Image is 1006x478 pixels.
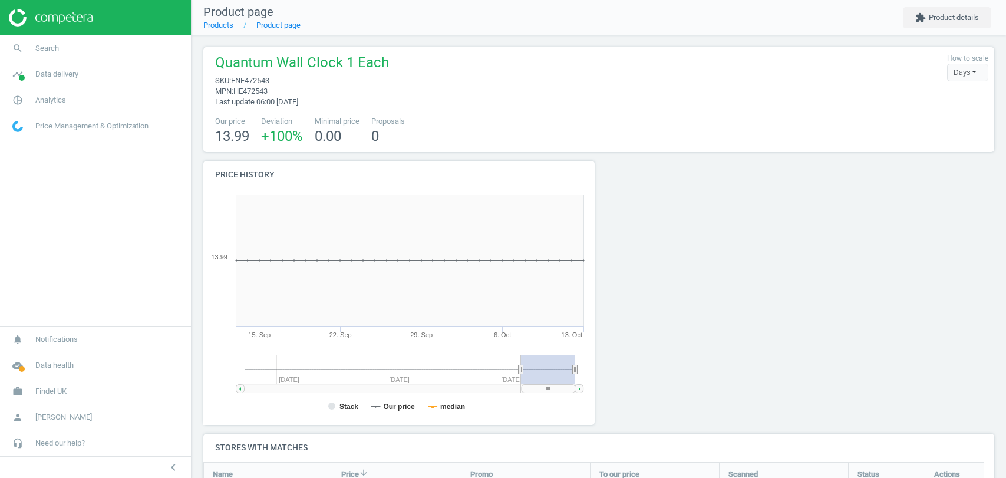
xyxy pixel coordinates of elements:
span: ENF472543 [231,76,269,85]
span: Data delivery [35,69,78,80]
span: +100 % [261,128,303,144]
span: [PERSON_NAME] [35,412,92,423]
span: Data health [35,360,74,371]
span: 13.99 [215,128,249,144]
span: Minimal price [315,116,359,127]
span: Need our help? [35,438,85,449]
span: Price Management & Optimization [35,121,149,131]
tspan: 29. Sep [410,331,433,338]
h4: Stores with matches [203,434,994,461]
span: Proposals [371,116,405,127]
text: 13.99 [211,253,227,261]
tspan: Our price [383,403,415,411]
span: Quantum Wall Clock 1 Each [215,53,389,75]
label: How to scale [947,54,988,64]
tspan: median [440,403,465,411]
i: pie_chart_outlined [6,89,29,111]
span: Findel UK [35,386,67,397]
i: chevron_left [166,460,180,474]
span: 0.00 [315,128,341,144]
span: HE472543 [233,87,268,95]
i: cloud_done [6,354,29,377]
tspan: 13. Oct [562,331,582,338]
tspan: 15. Sep [248,331,271,338]
tspan: Stack [339,403,358,411]
tspan: 6. Oct [494,331,511,338]
span: Last update 06:00 [DATE] [215,97,298,106]
span: 0 [371,128,379,144]
i: work [6,380,29,403]
span: Search [35,43,59,54]
h4: Price history [203,161,595,189]
span: Product page [203,5,273,19]
img: wGWNvw8QSZomAAAAABJRU5ErkJggg== [12,121,23,132]
span: Our price [215,116,249,127]
i: timeline [6,63,29,85]
i: headset_mic [6,432,29,454]
span: Deviation [261,116,303,127]
button: chevron_left [159,460,188,475]
i: search [6,37,29,60]
a: Products [203,21,233,29]
i: extension [915,12,926,23]
i: person [6,406,29,428]
a: Product page [256,21,301,29]
span: sku : [215,76,231,85]
i: notifications [6,328,29,351]
tspan: 22. Sep [329,331,352,338]
div: Days [947,64,988,81]
button: extensionProduct details [903,7,991,28]
i: arrow_downward [359,468,368,477]
span: Analytics [35,95,66,106]
img: ajHJNr6hYgQAAAAASUVORK5CYII= [9,9,93,27]
span: mpn : [215,87,233,95]
span: Notifications [35,334,78,345]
